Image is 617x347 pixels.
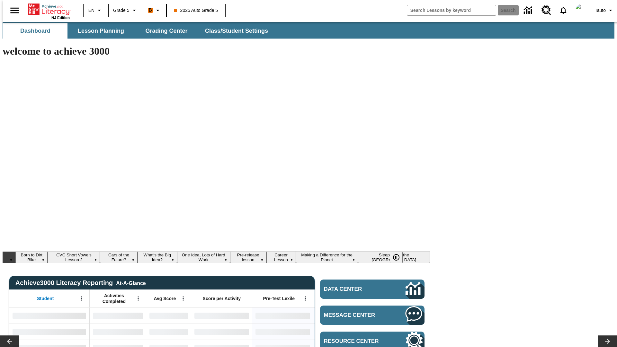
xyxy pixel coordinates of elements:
[266,252,296,263] button: Slide 7 Career Lesson
[3,45,430,57] h1: welcome to achieve 3000
[555,2,572,19] a: Notifications
[149,6,152,14] span: B
[90,324,146,340] div: No Data,
[28,2,70,20] div: Home
[300,294,310,303] button: Open Menu
[154,296,176,301] span: Avg Score
[48,252,100,263] button: Slide 2 CVC Short Vowels Lesson 2
[111,4,141,16] button: Grade: Grade 5, Select a grade
[138,252,177,263] button: Slide 4 What's the Big Idea?
[78,27,124,35] span: Lesson Planning
[595,7,606,14] span: Tauto
[146,324,191,340] div: No Data,
[15,279,146,287] span: Achieve3000 Literacy Reporting
[572,2,592,19] button: Select a new avatar
[133,294,143,303] button: Open Menu
[203,296,241,301] span: Score per Activity
[200,23,273,39] button: Class/Student Settings
[538,2,555,19] a: Resource Center, Will open in new tab
[113,7,130,14] span: Grade 5
[358,252,430,263] button: Slide 9 Sleepless in the Animal Kingdom
[296,252,358,263] button: Slide 8 Making a Difference for the Planet
[51,16,70,20] span: NJ Edition
[69,23,133,39] button: Lesson Planning
[3,22,614,39] div: SubNavbar
[90,307,146,324] div: No Data,
[407,5,496,15] input: search field
[205,27,268,35] span: Class/Student Settings
[178,294,188,303] button: Open Menu
[146,307,191,324] div: No Data,
[3,23,67,39] button: Dashboard
[320,280,425,299] a: Data Center
[93,293,135,304] span: Activities Completed
[37,296,54,301] span: Student
[230,252,266,263] button: Slide 6 Pre-release lesson
[100,252,137,263] button: Slide 3 Cars of the Future?
[3,23,274,39] div: SubNavbar
[320,306,425,325] a: Message Center
[28,3,70,16] a: Home
[76,294,86,303] button: Open Menu
[576,4,588,17] img: avatar image
[598,335,617,347] button: Lesson carousel, Next
[134,23,199,39] button: Grading Center
[390,252,403,263] button: Pause
[520,2,538,19] a: Data Center
[324,338,386,344] span: Resource Center
[116,279,146,286] div: At-A-Glance
[5,1,24,20] button: Open side menu
[88,7,94,14] span: EN
[145,4,164,16] button: Boost Class color is orange. Change class color
[177,252,230,263] button: Slide 5 One Idea, Lots of Hard Work
[390,252,409,263] div: Pause
[20,27,50,35] span: Dashboard
[145,27,187,35] span: Grading Center
[324,312,386,318] span: Message Center
[85,4,106,16] button: Language: EN, Select a language
[592,4,617,16] button: Profile/Settings
[263,296,295,301] span: Pre-Test Lexile
[174,7,218,14] span: 2025 Auto Grade 5
[15,252,48,263] button: Slide 1 Born to Dirt Bike
[324,286,384,292] span: Data Center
